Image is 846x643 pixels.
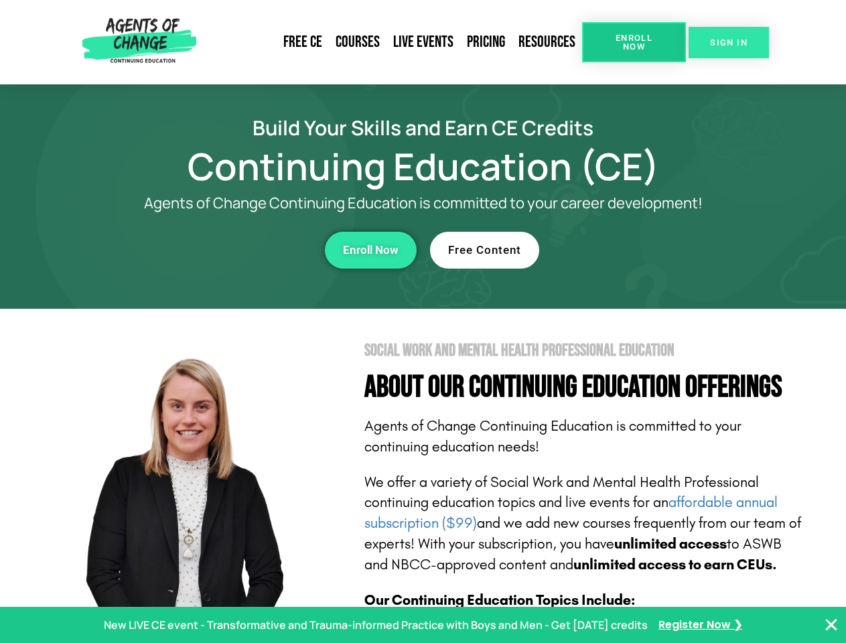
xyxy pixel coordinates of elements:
span: Enroll Now [604,33,664,51]
h1: Continuing Education (CE) [42,151,805,182]
nav: Menu [202,27,582,58]
button: Close Banner [823,617,839,633]
a: Enroll Now [582,22,686,62]
a: Free Content [430,232,539,269]
span: Free Content [448,244,521,256]
span: Agents of Change Continuing Education is committed to your continuing education needs! [364,417,742,455]
a: Register Now ❯ [658,616,742,635]
b: Our Continuing Education Topics Include: [364,591,635,609]
h4: About Our Continuing Education Offerings [364,372,805,403]
a: Resources [512,27,582,58]
b: unlimited access [614,535,727,553]
p: We offer a variety of Social Work and Mental Health Professional continuing education topics and ... [364,472,805,575]
a: Courses [329,27,386,58]
p: New LIVE CE event - Transformative and Trauma-informed Practice with Boys and Men - Get [DATE] cr... [104,616,648,635]
span: SIGN IN [710,38,748,47]
h2: Social Work and Mental Health Professional Education [364,342,805,359]
h2: Build Your Skills and Earn CE Credits [42,118,805,137]
a: Live Events [386,27,460,58]
span: Enroll Now [343,244,399,256]
a: Pricing [460,27,512,58]
a: Free CE [277,27,329,58]
a: SIGN IN [689,27,769,58]
b: unlimited access to earn CEUs. [573,556,777,573]
p: Agents of Change Continuing Education is committed to your career development! [95,195,752,212]
a: Enroll Now [325,232,417,269]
